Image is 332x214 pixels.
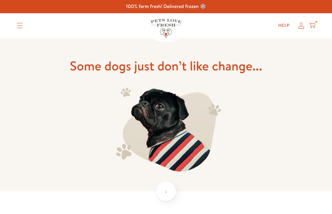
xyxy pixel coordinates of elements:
summary: Translation missing: en.sections.header.menu [12,18,28,33]
img: Pets Love Fresh [151,19,181,38]
a: Help [273,19,294,32]
iframe: Gorgias live chat messenger [301,185,326,208]
img: Pets Love Fresh [109,84,223,172]
div: ↓ [156,181,176,201]
h1: Some dogs just don’t like change... [68,57,264,74]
